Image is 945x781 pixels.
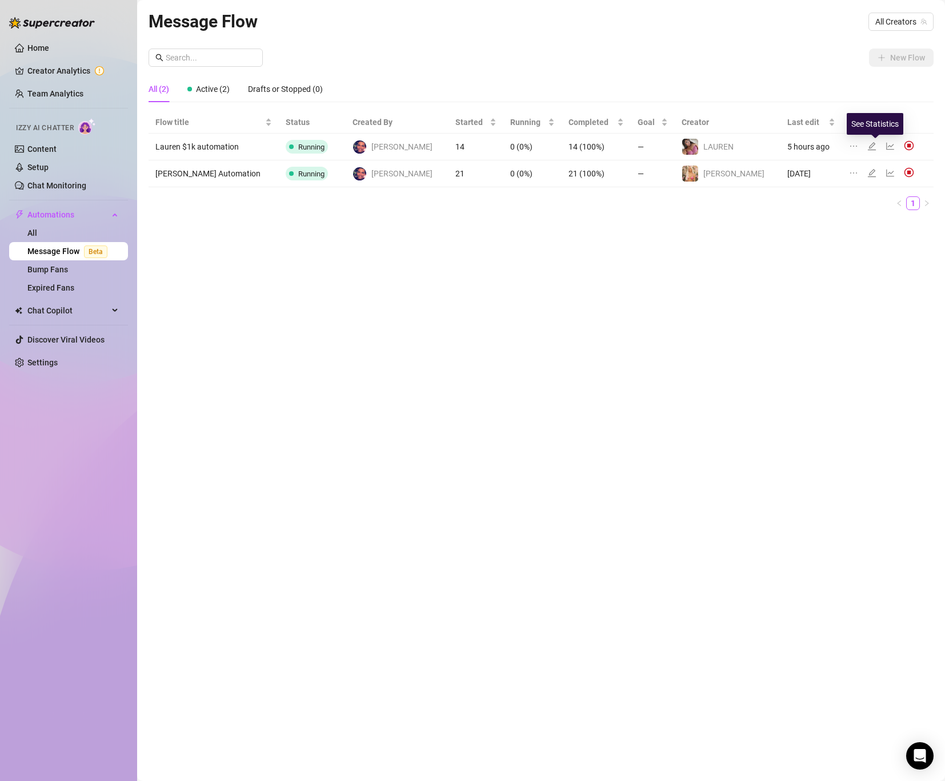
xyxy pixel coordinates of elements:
td: 0 (0%) [503,134,562,160]
a: 1 [907,197,919,210]
th: Flow title [149,111,279,134]
span: line-chart [886,168,895,178]
img: AI Chatter [78,118,96,135]
img: Jay Richardson [353,167,366,180]
a: Expired Fans [27,283,74,292]
img: logo-BBDzfeDw.svg [9,17,95,29]
img: svg%3e [904,140,914,151]
span: Running [510,116,546,128]
span: Automations [27,206,109,224]
div: All (2) [149,83,169,95]
th: Running [503,111,562,134]
img: ️‍LAUREN [682,139,698,155]
button: right [920,196,934,210]
span: ellipsis [849,168,858,178]
span: Running [298,143,325,151]
span: Running [298,170,325,178]
span: team [920,18,927,25]
img: Jay Richardson [353,140,366,154]
div: See Statistics [847,113,903,135]
td: [PERSON_NAME] Automation [149,160,279,187]
a: Discover Viral Videos [27,335,105,344]
span: [PERSON_NAME] [371,140,433,153]
article: Message Flow [149,8,258,35]
button: left [892,196,906,210]
img: Chat Copilot [15,307,22,315]
th: Completed [562,111,631,134]
a: Bump Fans [27,265,68,274]
td: 0 (0%) [503,160,562,187]
a: Home [27,43,49,53]
a: Setup [27,163,49,172]
span: edit [867,168,876,178]
li: Previous Page [892,196,906,210]
span: All Creators [875,13,927,30]
a: Team Analytics [27,89,83,98]
span: ️‍LAUREN [703,142,734,151]
span: Completed [568,116,615,128]
button: New Flow [869,49,934,67]
span: line-chart [886,142,895,151]
a: Chat Monitoring [27,181,86,190]
span: [PERSON_NAME] [371,167,433,180]
td: — [631,160,675,187]
span: left [896,200,903,207]
span: edit [867,142,876,151]
span: Beta [84,245,107,258]
span: [PERSON_NAME] [703,169,764,178]
span: Goal [638,116,659,128]
a: Content [27,144,57,154]
th: Goal [631,111,675,134]
th: Creator [675,111,780,134]
span: right [923,200,930,207]
span: Started [455,116,488,128]
td: — [631,134,675,160]
span: Chat Copilot [27,301,109,320]
span: ellipsis [849,142,858,151]
a: Message FlowBeta [27,247,112,256]
span: Izzy AI Chatter [16,123,74,134]
td: 14 (100%) [562,134,631,160]
td: Lauren $1k automation [149,134,279,160]
th: Last edit [780,111,842,134]
span: search [155,54,163,62]
td: [DATE] [780,160,842,187]
td: 21 (100%) [562,160,631,187]
td: 14 [449,134,504,160]
li: Next Page [920,196,934,210]
span: Flow title [155,116,263,128]
th: Status [279,111,345,134]
th: Started [449,111,504,134]
div: Open Intercom Messenger [906,742,934,770]
img: Anthia [682,166,698,182]
th: Created By [346,111,449,134]
span: thunderbolt [15,210,24,219]
div: Drafts or Stopped (0) [248,83,323,95]
td: 21 [449,160,504,187]
input: Search... [166,51,256,64]
a: Creator Analytics exclamation-circle [27,62,119,80]
td: 5 hours ago [780,134,842,160]
span: Last edit [787,116,826,128]
li: 1 [906,196,920,210]
a: Settings [27,358,58,367]
span: Active (2) [196,84,230,94]
img: svg%3e [904,167,914,178]
a: All [27,228,37,237]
